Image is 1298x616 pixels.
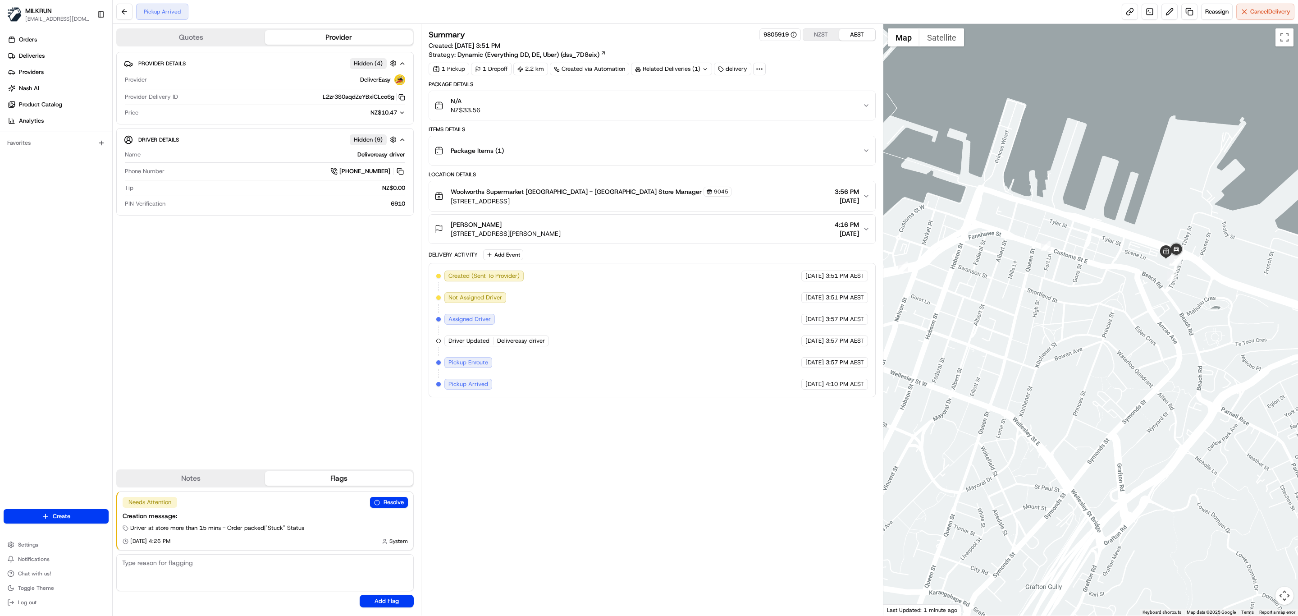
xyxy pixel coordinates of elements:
button: Chat with us! [4,567,109,580]
button: Add Event [483,249,523,260]
span: Analytics [19,117,44,125]
a: Created via Automation [550,63,629,75]
img: delivereasy_logo.png [394,74,405,85]
span: Reassign [1205,8,1229,16]
span: Nash AI [19,84,39,92]
div: Needs Attention [123,497,177,508]
button: Notes [117,471,265,486]
div: 12 [1169,256,1179,266]
a: Open this area in Google Maps (opens a new window) [886,604,915,616]
a: Report a map error [1259,610,1295,615]
span: [PHONE_NUMBER] [339,167,390,175]
button: [EMAIL_ADDRESS][DOMAIN_NAME] [25,15,90,23]
span: Hidden ( 4 ) [354,60,383,68]
div: Location Details [429,171,876,178]
span: Pickup Arrived [448,380,488,388]
span: Create [53,512,70,520]
button: L2zr3S0aqdZeYBxiCLco6g [323,93,405,101]
div: Favorites [4,136,109,150]
button: Toggle fullscreen view [1275,28,1293,46]
a: Terms [1241,610,1254,615]
span: [DATE] 3:51 PM [455,41,500,50]
button: Add Flag [360,595,414,607]
button: MILKRUN [25,6,52,15]
span: Provider Details [138,60,186,67]
div: Items Details [429,126,876,133]
span: [DATE] [805,294,824,302]
div: 11 [1172,255,1182,265]
button: Provider DetailsHidden (4) [124,56,406,71]
span: NZ$10.47 [370,109,397,116]
span: [DATE] [805,359,824,367]
span: [DATE] [835,229,859,238]
div: 4 [1041,241,1051,251]
span: Assigned Driver [448,315,491,323]
span: [DATE] [805,337,824,345]
button: Keyboard shortcuts [1143,609,1181,616]
span: 3:57 PM AEST [826,359,864,367]
button: Toggle Theme [4,582,109,594]
img: MILKRUN [7,7,22,22]
span: PIN Verification [125,200,165,208]
button: Reassign [1201,4,1233,20]
button: Woolworths Supermarket [GEOGRAPHIC_DATA] - [GEOGRAPHIC_DATA] Store Manager9045[STREET_ADDRESS]3:5... [429,181,875,211]
span: [PERSON_NAME] [451,220,502,229]
span: Hidden ( 9 ) [354,136,383,144]
span: Orders [19,36,37,44]
div: 5 [1167,271,1177,281]
button: Create [4,509,109,524]
span: NZ$33.56 [451,106,480,115]
span: [DATE] [805,315,824,323]
span: [STREET_ADDRESS] [451,197,731,206]
span: Log out [18,599,37,606]
span: Settings [18,541,38,548]
div: 14 [1170,255,1180,265]
span: Created (Sent To Provider) [448,272,520,280]
div: 1 Dropoff [471,63,512,75]
span: Package Items ( 1 ) [451,146,504,155]
div: 9805919 [763,31,797,39]
span: [DATE] 4:26 PM [130,538,170,545]
span: 4:10 PM AEST [826,380,864,388]
a: [PHONE_NUMBER] [330,166,405,176]
div: Package Details [429,81,876,88]
span: [DATE] [805,380,824,388]
span: Notifications [18,556,50,563]
span: Driver at store more than 15 mins - Order packed | "Stuck" Status [130,524,304,532]
button: Hidden (4) [350,58,399,69]
span: Price [125,109,138,117]
div: 2.2 km [513,63,548,75]
div: Related Deliveries (1) [631,63,712,75]
span: [DATE] [835,196,859,205]
span: Cancel Delivery [1250,8,1290,16]
button: Driver DetailsHidden (9) [124,132,406,147]
span: Created: [429,41,500,50]
span: Provider [125,76,147,84]
span: Map data ©2025 Google [1187,610,1236,615]
a: Deliveries [4,49,112,63]
div: 1 Pickup [429,63,469,75]
button: N/ANZ$33.56 [429,91,875,120]
div: Delivery Activity [429,251,478,258]
button: Notifications [4,553,109,565]
span: Driver Updated [448,337,489,345]
div: Strategy: [429,50,606,59]
span: [STREET_ADDRESS][PERSON_NAME] [451,229,561,238]
img: Google [886,604,915,616]
span: Product Catalog [19,101,62,109]
span: Toggle Theme [18,584,54,592]
button: Show satellite imagery [919,28,964,46]
button: Log out [4,596,109,609]
span: 4:16 PM [835,220,859,229]
span: Delivereasy driver [497,337,545,345]
a: Orders [4,32,112,47]
a: Dynamic (Everything DD, DE, Uber) (dss_7D8eix) [457,50,606,59]
button: Show street map [888,28,919,46]
span: Providers [19,68,44,76]
button: NZ$10.47 [326,109,405,117]
span: Not Assigned Driver [448,294,502,302]
span: DeliverEasy [360,76,391,84]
